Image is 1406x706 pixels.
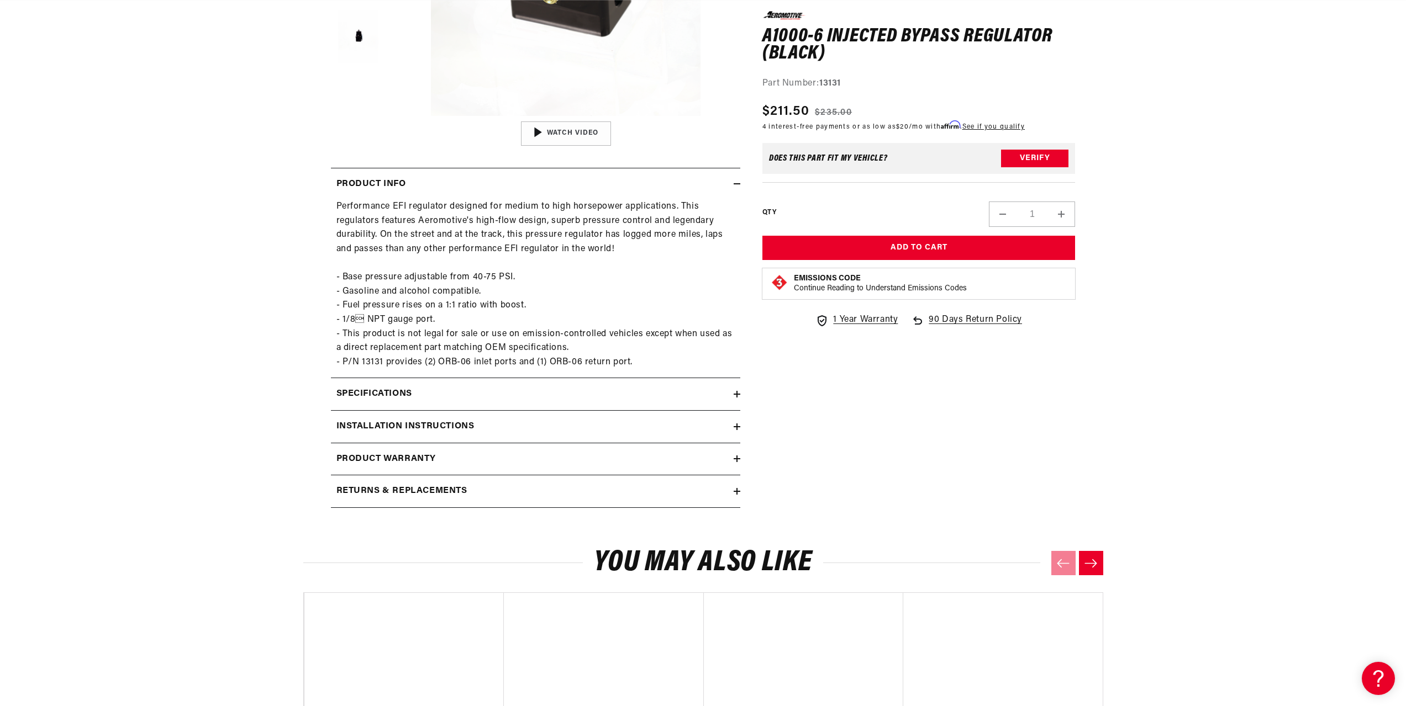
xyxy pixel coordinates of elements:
s: $235.00 [815,106,852,119]
span: 1 Year Warranty [833,313,898,327]
h1: A1000-6 Injected Bypass Regulator (black) [762,28,1076,62]
button: Emissions CodeContinue Reading to Understand Emissions Codes [794,274,967,294]
button: Add to Cart [762,236,1076,261]
summary: Installation Instructions [331,411,740,443]
h2: Product Info [336,177,406,192]
h2: Specifications [336,387,412,401]
summary: Specifications [331,378,740,410]
p: Continue Reading to Understand Emissions Codes [794,284,967,294]
a: See if you qualify - Learn more about Affirm Financing (opens in modal) [962,124,1025,130]
summary: Returns & replacements [331,475,740,507]
button: Verify [1001,150,1068,167]
div: Part Number: [762,76,1076,91]
span: 90 Days Return Policy [929,313,1022,338]
h2: Returns & replacements [336,484,467,498]
div: Performance EFI regulator designed for medium to high horsepower applications. This regulators fe... [331,200,740,369]
summary: Product Info [331,168,740,200]
h2: Installation Instructions [336,420,475,434]
strong: 13131 [819,78,841,87]
label: QTY [762,208,776,217]
p: 4 interest-free payments or as low as /mo with . [762,121,1025,132]
div: Does This part fit My vehicle? [769,154,888,163]
button: Next slide [1079,551,1103,575]
button: Previous slide [1051,551,1076,575]
strong: Emissions Code [794,274,861,283]
button: Load image 5 in gallery view [331,10,386,65]
a: 90 Days Return Policy [911,313,1022,338]
a: 1 Year Warranty [815,313,898,327]
span: $211.50 [762,102,809,121]
img: Emissions code [771,274,788,291]
span: Affirm [941,121,960,129]
h2: Product warranty [336,452,436,466]
span: $20 [896,124,909,130]
summary: Product warranty [331,443,740,475]
h2: You may also like [303,550,1103,576]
